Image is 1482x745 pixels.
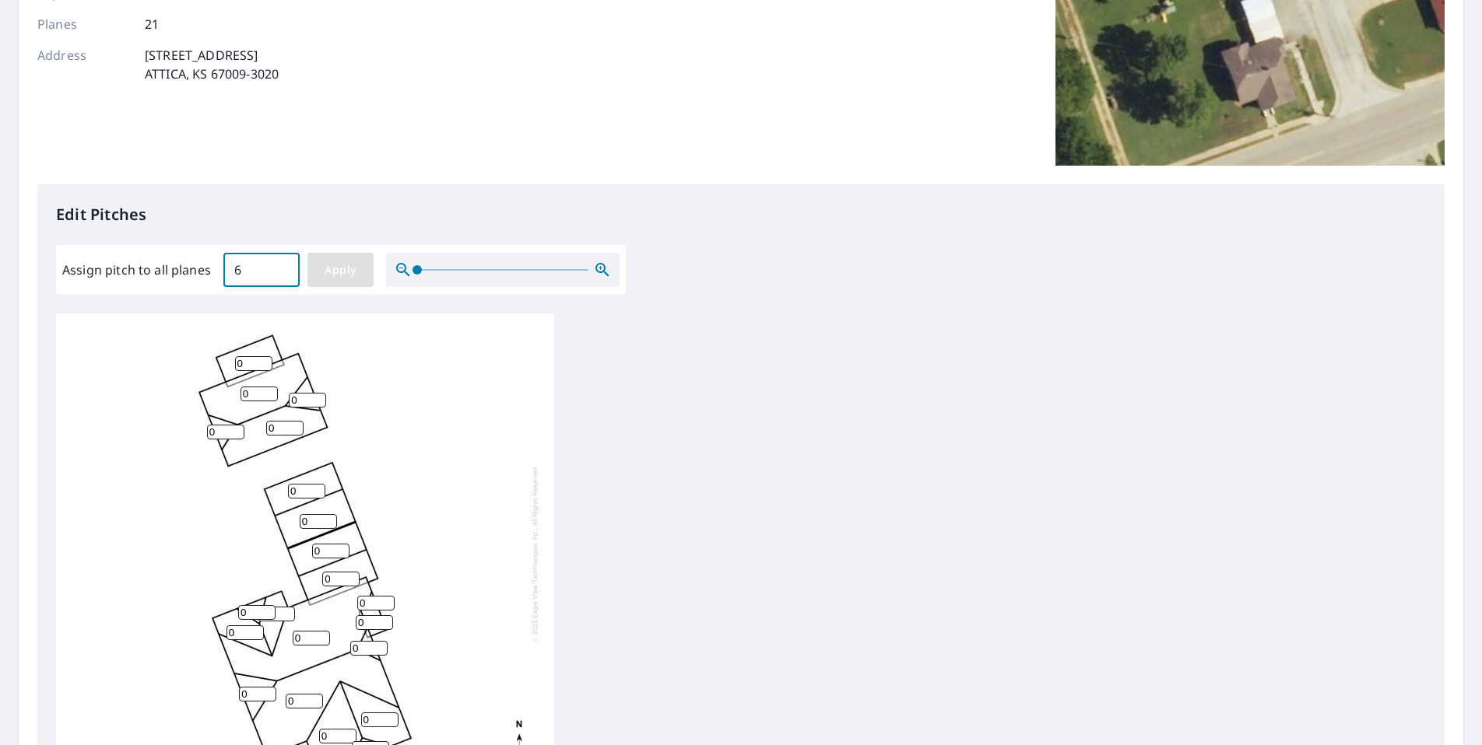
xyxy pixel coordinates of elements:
p: Edit Pitches [56,203,1426,226]
p: Planes [37,15,131,33]
label: Assign pitch to all planes [62,261,211,279]
button: Apply [307,253,374,287]
p: 21 [145,15,159,33]
input: 00.0 [223,248,300,292]
span: Apply [320,261,361,280]
p: Address [37,46,131,83]
p: [STREET_ADDRESS] ATTICA, KS 67009-3020 [145,46,279,83]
